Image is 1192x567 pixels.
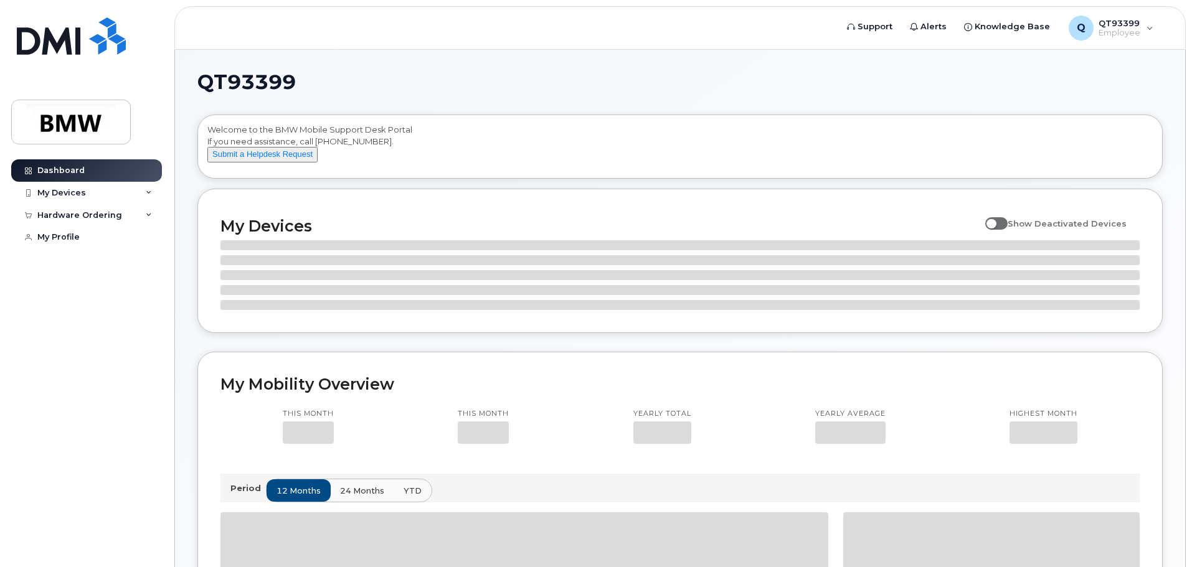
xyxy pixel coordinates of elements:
[985,212,995,222] input: Show Deactivated Devices
[283,409,334,419] p: This month
[1010,409,1077,419] p: Highest month
[1008,218,1127,228] span: Show Deactivated Devices
[633,409,691,419] p: Yearly total
[220,375,1140,393] h2: My Mobility Overview
[815,409,886,419] p: Yearly average
[207,149,318,159] a: Submit a Helpdesk Request
[458,409,509,419] p: This month
[207,124,1153,174] div: Welcome to the BMW Mobile Support Desk Portal If you need assistance, call [PHONE_NUMBER].
[340,485,384,497] span: 24 months
[207,147,318,162] button: Submit a Helpdesk Request
[220,217,979,235] h2: My Devices
[197,73,296,91] span: QT93399
[404,485,422,497] span: YTD
[230,482,266,494] p: Period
